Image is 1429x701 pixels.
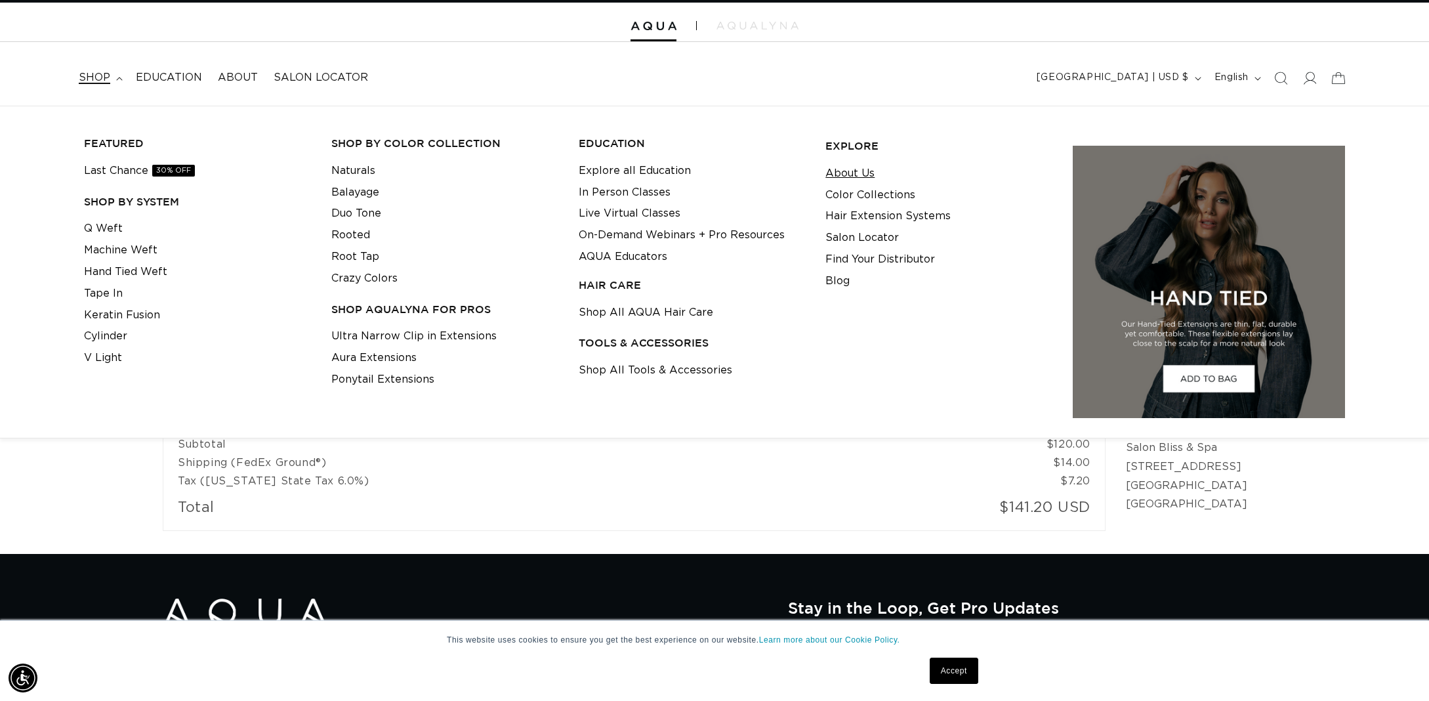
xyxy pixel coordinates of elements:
h3: HAIR CARE [579,278,806,292]
button: [GEOGRAPHIC_DATA] | USD $ [1029,66,1207,91]
a: Ultra Narrow Clip in Extensions [331,326,497,347]
h3: EXPLORE [825,139,1052,153]
a: Shop All AQUA Hair Care [579,302,713,324]
iframe: Chat Widget [1363,638,1429,701]
span: English [1214,71,1249,85]
a: Aura Extensions [331,347,417,369]
td: Total [163,490,851,530]
p: [PERSON_NAME] Salon Bliss & Spa [STREET_ADDRESS] [GEOGRAPHIC_DATA] [GEOGRAPHIC_DATA] [1126,419,1266,514]
a: In Person Classes [579,182,671,203]
h3: SHOP BY SYSTEM [84,195,311,209]
a: Salon Locator [266,63,376,93]
a: Keratin Fusion [84,305,160,326]
a: Live Virtual Classes [579,203,680,224]
span: Salon Locator [274,71,368,85]
td: $14.00 [980,454,1105,472]
div: Accessibility Menu [9,664,37,692]
summary: shop [71,63,128,93]
a: Tape In [84,283,123,305]
a: Education [128,63,210,93]
h3: TOOLS & ACCESSORIES [579,336,806,350]
a: Blog [825,270,850,292]
a: Learn more about our Cookie Policy. [759,635,900,645]
span: 30% OFF [152,165,195,177]
a: Find Your Distributor [825,249,935,270]
a: Duo Tone [331,203,381,224]
td: $141.20 USD [851,490,1105,530]
a: Q Weft [84,218,123,240]
a: Accept [930,658,978,684]
a: Explore all Education [579,160,691,182]
a: About Us [825,163,875,184]
a: Hand Tied Weft [84,261,167,283]
a: About [210,63,266,93]
h3: Shop AquaLyna for Pros [331,303,558,316]
a: Color Collections [825,184,915,206]
span: shop [79,71,110,85]
summary: Search [1266,64,1295,93]
a: Root Tap [331,246,379,268]
td: $7.20 [980,472,1105,490]
img: Aqua Hair Extensions [631,22,676,31]
a: Crazy Colors [331,268,398,289]
h2: Stay in the Loop, Get Pro Updates [788,599,1266,617]
a: On-Demand Webinars + Pro Resources [579,224,785,246]
span: Education [136,71,202,85]
td: Subtotal [163,423,980,454]
a: AQUA Educators [579,246,667,268]
h3: Shop by Color Collection [331,137,558,150]
a: Salon Locator [825,227,899,249]
a: V Light [84,347,122,369]
span: [GEOGRAPHIC_DATA] | USD $ [1037,71,1189,85]
a: Shop All Tools & Accessories [579,360,732,381]
a: Hair Extension Systems [825,205,951,227]
img: aqualyna.com [716,22,798,30]
a: Rooted [331,224,370,246]
td: $120.00 [980,423,1105,454]
a: Last Chance30% OFF [84,160,195,182]
span: About [218,71,258,85]
a: Machine Weft [84,240,157,261]
td: Shipping (FedEx Ground®) [163,454,980,472]
a: Ponytail Extensions [331,369,434,391]
button: English [1207,66,1266,91]
a: Naturals [331,160,375,182]
td: Tax ([US_STATE] State Tax 6.0%) [163,472,980,490]
a: Cylinder [84,326,127,347]
p: This website uses cookies to ensure you get the best experience on our website. [447,634,982,646]
h3: FEATURED [84,137,311,150]
h3: EDUCATION [579,137,806,150]
a: Balayage [331,182,379,203]
img: Aqua Hair Extensions [163,599,327,639]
